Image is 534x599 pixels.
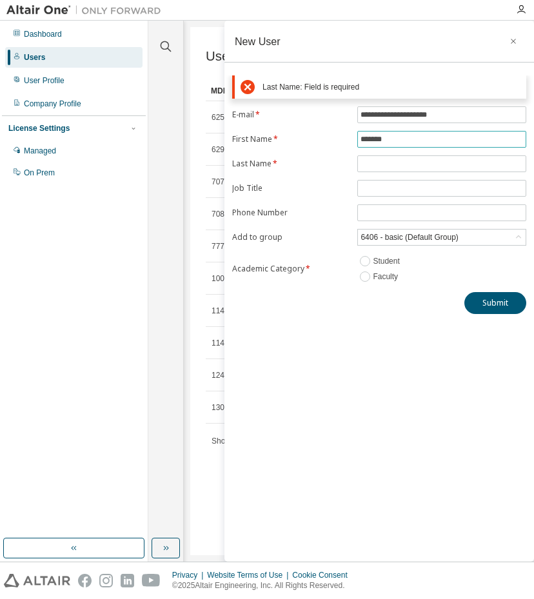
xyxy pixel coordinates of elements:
[212,241,233,251] span: 77749
[24,29,62,39] div: Dashboard
[78,574,92,587] img: facebook.svg
[262,83,520,92] div: Last Name: Field is required
[292,570,355,580] div: Cookie Consent
[373,253,402,269] label: Student
[212,209,233,219] span: 70820
[232,208,350,218] label: Phone Number
[121,574,134,587] img: linkedin.svg
[232,110,350,120] label: E-mail
[232,264,350,274] label: Academic Category
[464,292,526,314] button: Submit
[24,99,81,109] div: Company Profile
[212,306,237,316] span: 114240
[212,338,237,348] span: 114382
[24,146,56,156] div: Managed
[232,159,350,169] label: Last Name
[358,230,526,245] div: 6406 - basic (Default Group)
[212,144,233,155] span: 62960
[211,81,265,101] div: MDH ID
[373,269,400,284] label: Faculty
[142,574,161,587] img: youtube.svg
[24,168,55,178] div: On Prem
[207,570,292,580] div: Website Terms of Use
[172,580,355,591] p: © 2025 Altair Engineering, Inc. All Rights Reserved.
[232,134,350,144] label: First Name
[212,402,237,413] span: 130684
[172,570,207,580] div: Privacy
[24,52,45,63] div: Users
[212,112,233,123] span: 62543
[99,574,113,587] img: instagram.svg
[212,437,321,446] span: Showing entries 1 through 10 of 42
[212,273,237,284] span: 100664
[24,75,64,86] div: User Profile
[359,230,460,244] div: 6406 - basic (Default Group)
[232,183,350,193] label: Job Title
[212,370,237,380] span: 124314
[232,232,350,242] label: Add to group
[212,177,233,187] span: 70736
[4,574,70,587] img: altair_logo.svg
[235,36,281,46] div: New User
[6,4,168,17] img: Altair One
[8,123,70,133] div: License Settings
[206,49,267,64] span: Users (42)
